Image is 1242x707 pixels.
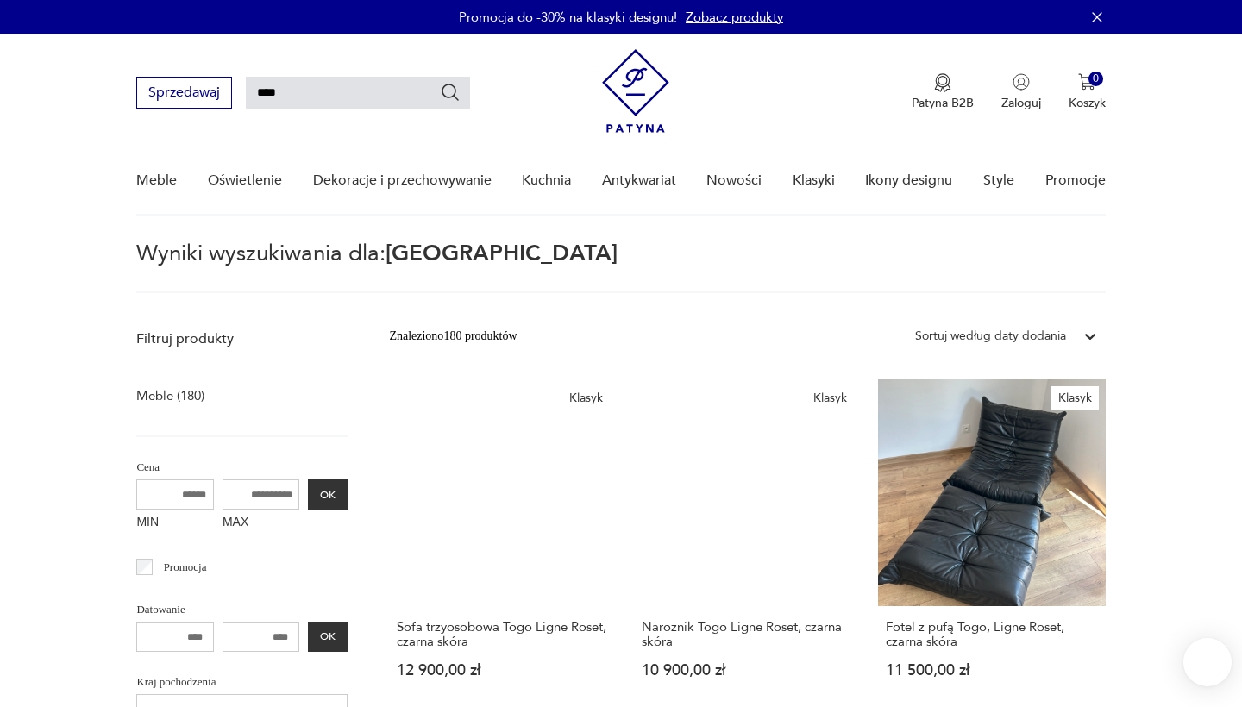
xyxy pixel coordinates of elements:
[1069,73,1106,111] button: 0Koszyk
[602,49,669,133] img: Patyna - sklep z meblami i dekoracjami vintage
[1069,95,1106,111] p: Koszyk
[912,73,974,111] a: Ikona medaluPatyna B2B
[136,147,177,214] a: Meble
[522,147,571,214] a: Kuchnia
[136,243,1105,293] p: Wyniki wyszukiwania dla:
[397,663,608,678] p: 12 900,00 zł
[136,77,232,109] button: Sprzedawaj
[1183,638,1232,686] iframe: Smartsupp widget button
[642,663,853,678] p: 10 900,00 zł
[983,147,1014,214] a: Style
[136,600,348,619] p: Datowanie
[208,147,282,214] a: Oświetlenie
[440,82,461,103] button: Szukaj
[308,479,348,510] button: OK
[912,73,974,111] button: Patyna B2B
[136,510,214,537] label: MIN
[164,558,207,577] p: Promocja
[308,622,348,652] button: OK
[136,329,348,348] p: Filtruj produkty
[793,147,835,214] a: Klasyki
[136,88,232,100] a: Sprzedawaj
[912,95,974,111] p: Patyna B2B
[706,147,762,214] a: Nowości
[459,9,677,26] p: Promocja do -30% na klasyki designu!
[397,620,608,649] h3: Sofa trzyosobowa Togo Ligne Roset, czarna skóra
[1045,147,1106,214] a: Promocje
[136,458,348,477] p: Cena
[865,147,952,214] a: Ikony designu
[1001,95,1041,111] p: Zaloguj
[223,510,300,537] label: MAX
[136,673,348,691] p: Kraj pochodzenia
[313,147,492,214] a: Dekoracje i przechowywanie
[1013,73,1030,91] img: Ikonka użytkownika
[1001,73,1041,111] button: Zaloguj
[686,9,783,26] a: Zobacz produkty
[915,327,1066,346] div: Sortuj według daty dodania
[1088,72,1103,86] div: 0
[386,238,618,269] span: [GEOGRAPHIC_DATA]
[886,663,1097,678] p: 11 500,00 zł
[886,620,1097,649] h3: Fotel z pufą Togo, Ligne Roset, czarna skóra
[934,73,951,92] img: Ikona medalu
[642,620,853,649] h3: Narożnik Togo Ligne Roset, czarna skóra
[1078,73,1095,91] img: Ikona koszyka
[602,147,676,214] a: Antykwariat
[389,327,517,346] div: Znaleziono 180 produktów
[136,384,204,408] a: Meble (180)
